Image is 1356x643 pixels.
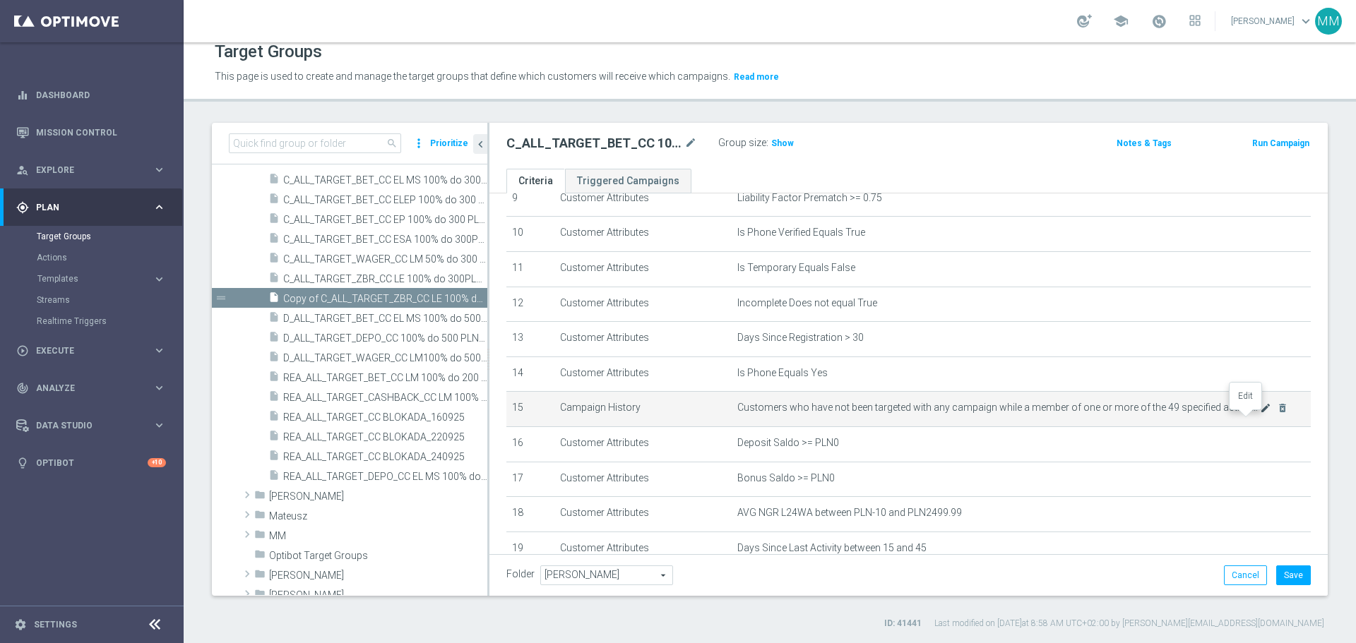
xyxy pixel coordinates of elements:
[283,471,487,483] span: REA_ALL_TARGET_DEPO_CC EL MS 100% do 300 PLN_080925
[36,166,153,174] span: Explore
[554,497,732,532] td: Customer Attributes
[884,618,922,630] label: ID: 41441
[506,462,554,497] td: 17
[37,294,147,306] a: Streams
[269,491,487,503] span: Maryna Sh.
[16,457,29,469] i: lightbulb
[34,620,77,629] a: Settings
[16,164,167,176] div: person_search Explore keyboard_arrow_right
[737,367,828,379] span: Is Phone Equals Yes
[506,135,682,152] h2: C_ALL_TARGET_BET_CC 100% do 300 PLN_021025
[16,345,167,356] div: play_circle_outline Execute keyboard_arrow_right
[268,390,280,407] i: insert_drive_file
[268,410,280,426] i: insert_drive_file
[16,457,167,469] div: lightbulb Optibot +10
[283,451,487,463] span: REA_ALL_TARGET_CC BLOKADA_240925
[506,169,565,193] a: Criteria
[554,287,732,322] td: Customer Attributes
[554,356,732,392] td: Customer Attributes
[16,344,153,357] div: Execute
[1298,13,1314,29] span: keyboard_arrow_down
[1224,565,1267,585] button: Cancel
[684,135,697,152] i: mode_edit
[16,383,167,394] button: track_changes Analyze keyboard_arrow_right
[16,420,167,431] button: Data Studio keyboard_arrow_right
[283,332,487,344] span: D_ALL_TARGET_DEPO_CC 100% do 500 PLN_110825
[16,202,167,213] button: gps_fixed Plan keyboard_arrow_right
[16,382,29,395] i: track_changes
[36,347,153,355] span: Execute
[269,589,487,601] span: Piotr G.
[16,76,166,114] div: Dashboard
[269,510,487,522] span: Mateusz
[215,71,730,82] span: This page is used to create and manage the target groups that define which customers will receive...
[934,618,1324,630] label: Last modified on [DATE] at 8:58 AM UTC+02:00 by [PERSON_NAME][EMAIL_ADDRESS][DOMAIN_NAME]
[771,138,794,148] span: Show
[506,181,554,217] td: 9
[36,203,153,212] span: Plan
[565,169,691,193] a: Triggered Campaigns
[16,89,29,102] i: equalizer
[766,137,768,149] label: :
[268,252,280,268] i: insert_drive_file
[554,531,732,567] td: Customer Attributes
[283,253,487,265] span: C_ALL_TARGET_WAGER_CC LM 50% do 300 PLN_150925
[283,273,487,285] span: C_ALL_TARGET_ZBR_CC LE 100% do 300PLN_220925
[283,431,487,443] span: REA_ALL_TARGET_CC BLOKADA_220925
[16,164,29,176] i: person_search
[254,568,266,584] i: folder
[16,344,29,357] i: play_circle_outline
[37,275,138,283] span: Templates
[737,542,927,554] span: Days Since Last Activity between 15 and 45
[16,382,153,395] div: Analyze
[506,322,554,357] td: 13
[37,273,167,284] button: Templates keyboard_arrow_right
[36,114,166,151] a: Mission Control
[737,437,839,449] span: Deposit Saldo >= PLN0
[506,251,554,287] td: 11
[37,268,182,289] div: Templates
[153,272,166,286] i: keyboard_arrow_right
[268,212,280,229] i: insert_drive_file
[16,164,153,176] div: Explore
[554,392,732,427] td: Campaign History
[732,69,780,85] button: Read more
[37,311,182,332] div: Realtime Triggers
[283,313,487,325] span: D_ALL_TARGET_BET_CC EL MS 100% do 500 PLN_040925
[37,252,147,263] a: Actions
[16,419,153,432] div: Data Studio
[1315,8,1342,35] div: MM
[506,217,554,252] td: 10
[506,426,554,462] td: 16
[37,247,182,268] div: Actions
[386,138,398,149] span: search
[37,231,147,242] a: Target Groups
[474,138,487,151] i: chevron_left
[16,444,166,481] div: Optibot
[269,550,487,562] span: Optibot Target Groups
[283,194,487,206] span: C_ALL_TARGET_BET_CC ELEP 100% do 300 PLN_210725
[506,531,554,567] td: 19
[283,234,487,246] span: C_ALL_TARGET_BET_CC ESA 100% do 300PLN_240725
[37,316,147,327] a: Realtime Triggers
[153,163,166,176] i: keyboard_arrow_right
[283,411,487,423] span: REA_ALL_TARGET_CC BLOKADA_160925
[506,287,554,322] td: 12
[283,392,487,404] span: REA_ALL_TARGET_CASHBACK_CC LM 100% do 200 PLN_250925
[269,570,487,582] span: Patryk P.
[36,384,153,392] span: Analyze
[16,127,167,138] button: Mission Control
[412,133,426,153] i: more_vert
[1277,402,1288,414] i: delete_forever
[16,201,29,214] i: gps_fixed
[1230,11,1315,32] a: [PERSON_NAME]keyboard_arrow_down
[283,372,487,384] span: REA_ALL_TARGET_BET_CC LM 100% do 200 PLN_290925
[153,200,166,214] i: keyboard_arrow_right
[254,548,266,565] i: folder
[268,371,280,387] i: insert_drive_file
[148,458,166,467] div: +10
[153,381,166,395] i: keyboard_arrow_right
